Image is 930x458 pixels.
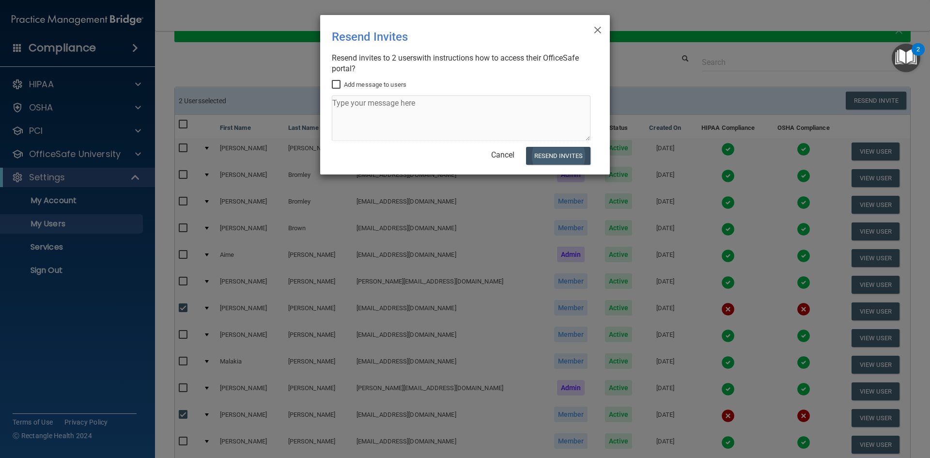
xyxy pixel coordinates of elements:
span: × [593,19,602,38]
iframe: Drift Widget Chat Controller [762,389,918,428]
div: 2 [916,49,920,62]
button: Open Resource Center, 2 new notifications [892,44,920,72]
button: Resend Invites [526,147,590,165]
input: Add message to users [332,81,343,89]
label: Add message to users [332,79,406,91]
div: Resend invites to 2 user with instructions how to access their OfficeSafe portal? [332,53,590,74]
a: Cancel [491,150,514,159]
span: s [413,53,417,63]
div: Resend Invites [332,23,558,51]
